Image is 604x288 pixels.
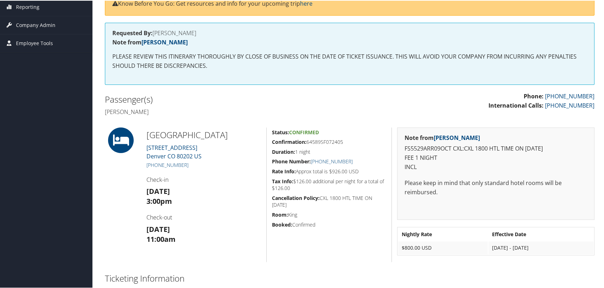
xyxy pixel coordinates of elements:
strong: Room: [272,211,288,217]
strong: 3:00pm [146,196,172,205]
strong: Phone Number: [272,157,311,164]
h4: [PERSON_NAME] [112,29,587,35]
td: $800.00 USD [398,241,488,254]
h5: CXL 1800 HTL TIME ON [DATE] [272,194,386,208]
a: [PERSON_NAME] [141,38,188,45]
span: Employee Tools [16,34,53,51]
strong: 11:00am [146,234,176,243]
p: Please keep in mind that only standard hotel rooms will be reimbursed. [405,178,587,196]
strong: International Calls: [488,101,544,109]
h2: [GEOGRAPHIC_DATA] [146,128,261,140]
a: [PERSON_NAME] [434,133,480,141]
a: [STREET_ADDRESS]Denver CO 80202 US [146,143,202,159]
strong: Requested By: [112,28,153,36]
h5: Approx total is $926.00 USD [272,167,386,174]
h4: Check-out [146,213,261,221]
p: FS5529ARR09OCT CXL:CXL 1800 HTL TIME ON [DATE] FEE 1 NIGHT INCL [405,143,587,171]
strong: Duration: [272,148,295,154]
h5: King [272,211,386,218]
strong: Phone: [524,92,544,99]
span: Company Admin [16,16,55,33]
strong: Tax Info: [272,177,293,184]
h4: Check-in [146,175,261,183]
strong: [DATE] [146,186,170,195]
strong: [DATE] [146,224,170,233]
th: Nightly Rate [398,227,488,240]
a: [PHONE_NUMBER] [545,101,594,109]
h5: 64589SF072405 [272,138,386,145]
strong: Confirmation: [272,138,306,145]
h4: [PERSON_NAME] [105,107,344,115]
p: PLEASE REVIEW THIS ITINERARY THOROUGHLY BY CLOSE OF BUSINESS ON THE DATE OF TICKET ISSUANCE. THIS... [112,51,587,70]
strong: Status: [272,128,289,135]
a: [PHONE_NUMBER] [146,161,188,168]
h2: Ticketing Information [105,272,594,284]
strong: Note from [112,38,188,45]
span: Confirmed [289,128,319,135]
th: Effective Date [488,227,593,240]
strong: Rate Info: [272,167,296,174]
a: [PHONE_NUMBER] [311,157,353,164]
strong: Cancellation Policy: [272,194,320,201]
strong: Note from [405,133,480,141]
h5: $126.00 additional per night for a total of $126.00 [272,177,386,191]
td: [DATE] - [DATE] [488,241,593,254]
strong: Booked: [272,221,292,227]
h2: Passenger(s) [105,93,344,105]
a: [PHONE_NUMBER] [545,92,594,99]
h5: 1 night [272,148,386,155]
h5: Confirmed [272,221,386,228]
